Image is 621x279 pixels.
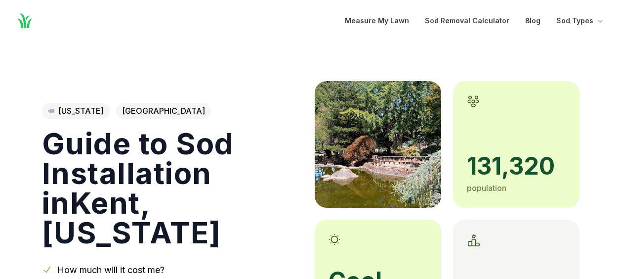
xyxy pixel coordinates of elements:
img: Washington state outline [48,109,54,113]
a: How much will it cost me? [57,265,165,275]
span: [GEOGRAPHIC_DATA] [116,103,211,119]
button: Sod Types [556,15,605,27]
a: [US_STATE] [42,103,110,119]
a: Sod Removal Calculator [425,15,509,27]
span: 131,320 [467,154,566,178]
a: Blog [525,15,540,27]
h1: Guide to Sod Installation in Kent , [US_STATE] [42,129,299,247]
span: population [467,183,506,193]
a: Measure My Lawn [345,15,409,27]
img: A picture of Kent [315,81,441,208]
